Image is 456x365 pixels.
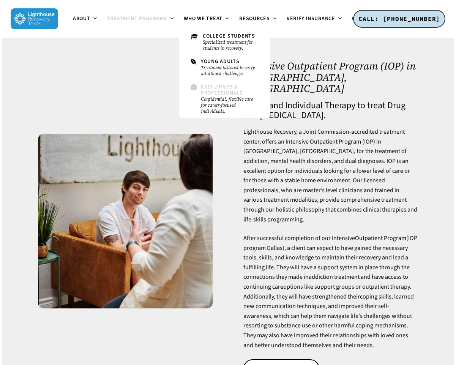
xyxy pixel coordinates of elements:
[243,101,418,120] h4: Group and Individual Therapy to treat Drug and [MEDICAL_DATA].
[187,55,263,81] a: Young AdultsTreatment tailored to early adulthood challenges.
[235,16,282,22] a: Resources
[352,15,376,22] span: Contact
[201,58,240,65] span: Young Adults
[243,60,418,94] h1: Intensive Outpatient Program (IOP) in [GEOGRAPHIC_DATA], [GEOGRAPHIC_DATA]
[243,273,408,291] a: addiction treatment and have access to continuing care
[287,15,335,22] span: Verify Insurance
[203,32,255,40] span: College Students
[358,15,440,22] span: CALL: [PHONE_NUMBER]
[347,16,388,22] a: Contact
[184,15,222,22] span: Who We Treat
[68,16,103,22] a: About
[201,65,259,77] small: Treatment tailored to early adulthood challenges.
[73,15,90,22] span: About
[107,15,167,22] span: Treatment Programs
[203,39,259,51] small: Specialized treatment for students in recovery.
[187,81,263,118] a: Executives & ProfessionalsConfidential, flexible care for career-focused individuals.
[11,8,58,29] img: Lighthouse Recovery Texas
[282,16,347,22] a: Verify Insurance
[201,83,243,96] span: Executives & Professionals
[179,16,235,22] a: Who We Treat
[187,30,263,55] a: College StudentsSpecialized treatment for students in recovery.
[103,16,180,22] a: Treatment Programs
[360,292,391,301] a: coping skills
[239,15,270,22] span: Resources
[201,96,259,114] small: Confidential, flexible care for career-focused individuals.
[243,127,418,234] p: Lighthouse Recovery, a Joint Commission-accredited treatment center, offers an Intensive Outpatie...
[353,10,445,28] a: CALL: [PHONE_NUMBER]
[355,234,406,242] a: Outpatient Program
[243,234,418,350] p: After successful completion of our Intensive (IOP program Dallas), a client can expect to have ga...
